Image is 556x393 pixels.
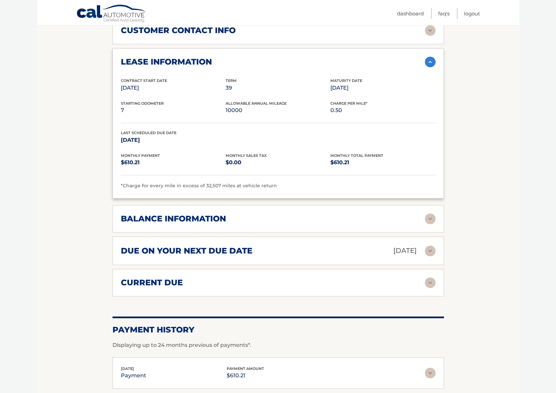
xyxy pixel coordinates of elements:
span: Allowable Annual Mileage [226,101,287,106]
p: [DATE] [330,83,435,93]
p: Displaying up to 24 months previous of payments*. [112,341,444,349]
h2: customer contact info [121,25,236,35]
a: Logout [464,8,480,19]
span: Monthly Total Payment [330,153,383,158]
p: $610.21 [227,371,264,380]
p: $0.00 [226,158,330,167]
p: payment [121,371,146,380]
span: Monthly Payment [121,153,160,158]
h2: balance information [121,214,226,224]
p: $610.21 [121,158,226,167]
span: Term [226,78,237,83]
a: Cal Automotive [76,4,147,24]
img: accordion-rest.svg [425,213,435,224]
span: [DATE] [121,366,134,371]
p: [DATE] [121,135,226,145]
h2: due on your next due date [121,246,252,256]
span: *Charge for every mile in excess of 32,507 miles at vehicle return [121,183,277,189]
span: Charge Per Mile* [330,101,368,106]
p: [DATE] [121,83,226,93]
h2: lease information [121,57,212,67]
a: Dashboard [397,8,424,19]
h2: Payment History [112,325,444,335]
img: accordion-active.svg [425,57,435,67]
span: Contract Start Date [121,78,167,83]
a: FAQ's [438,8,450,19]
p: $610.21 [330,158,435,167]
h2: current due [121,278,183,288]
img: accordion-rest.svg [425,25,435,36]
p: [DATE] [393,245,417,257]
p: 10000 [226,106,330,115]
img: accordion-rest.svg [425,245,435,256]
span: payment amount [227,366,264,371]
span: Monthly Sales Tax [226,153,267,158]
img: accordion-rest.svg [425,277,435,288]
span: Starting Odometer [121,101,164,106]
span: Last Scheduled Due Date [121,130,176,135]
img: accordion-rest.svg [425,368,435,378]
p: 0.50 [330,106,435,115]
p: 7 [121,106,226,115]
span: Maturity Date [330,78,362,83]
p: 39 [226,83,330,93]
